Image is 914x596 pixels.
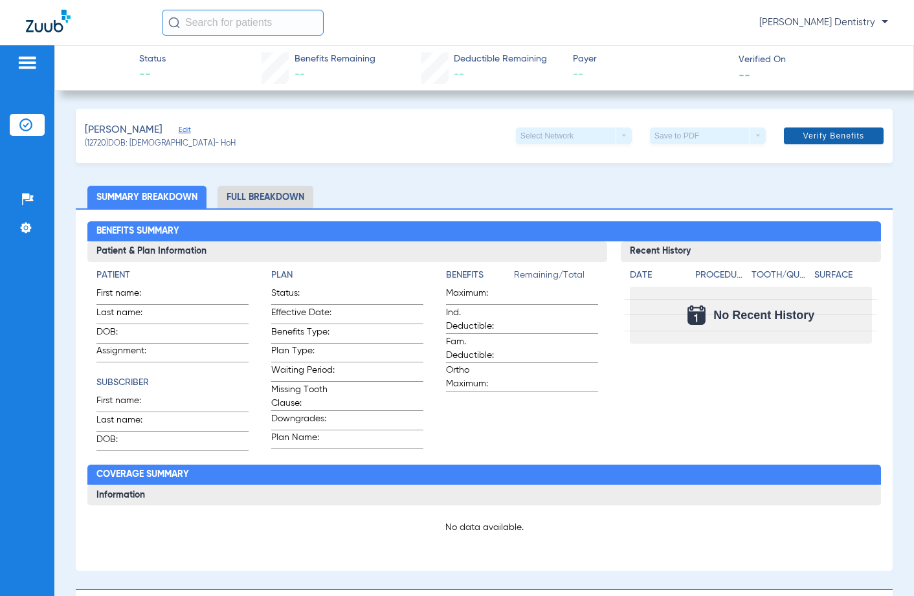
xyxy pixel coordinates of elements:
[96,269,249,282] h4: Patient
[87,186,206,208] li: Summary Breakdown
[168,17,180,28] img: Search Icon
[217,186,313,208] li: Full Breakdown
[695,269,747,282] h4: Procedure
[446,269,514,287] app-breakdown-title: Benefits
[96,306,160,324] span: Last name:
[96,414,160,431] span: Last name:
[139,67,166,83] span: --
[814,269,873,287] app-breakdown-title: Surface
[271,306,335,324] span: Effective Date:
[26,10,71,32] img: Zuub Logo
[295,52,375,66] span: Benefits Remaining
[814,269,873,282] h4: Surface
[271,326,335,343] span: Benefits Type:
[85,138,236,150] span: (12720) DOB: [DEMOGRAPHIC_DATA] - HoH
[713,309,814,322] span: No Recent History
[687,305,706,325] img: Calendar
[454,69,464,80] span: --
[96,376,249,390] h4: Subscriber
[752,269,810,282] h4: Tooth/Quad
[621,241,881,262] h3: Recent History
[295,69,305,80] span: --
[17,55,38,71] img: hamburger-icon
[271,344,335,362] span: Plan Type:
[454,52,547,66] span: Deductible Remaining
[87,221,882,242] h2: Benefits Summary
[271,364,335,381] span: Waiting Period:
[446,335,509,362] span: Fam. Deductible:
[179,126,190,138] span: Edit
[271,287,335,304] span: Status:
[96,521,873,534] p: No data available.
[446,364,509,391] span: Ortho Maximum:
[446,269,514,282] h4: Benefits
[85,122,162,138] span: [PERSON_NAME]
[803,131,864,141] span: Verify Benefits
[271,383,335,410] span: Missing Tooth Clause:
[573,67,728,83] span: --
[96,326,160,343] span: DOB:
[630,269,684,287] app-breakdown-title: Date
[96,433,160,450] span: DOB:
[752,269,810,287] app-breakdown-title: Tooth/Quad
[96,287,160,304] span: First name:
[514,269,598,287] span: Remaining/Total
[96,394,160,412] span: First name:
[87,465,882,485] h2: Coverage Summary
[739,68,750,82] span: --
[446,287,509,304] span: Maximum:
[784,127,884,144] button: Verify Benefits
[630,269,684,282] h4: Date
[271,269,423,282] h4: Plan
[739,53,893,67] span: Verified On
[695,269,747,287] app-breakdown-title: Procedure
[446,306,509,333] span: Ind. Deductible:
[759,16,888,29] span: [PERSON_NAME] Dentistry
[139,52,166,66] span: Status
[573,52,728,66] span: Payer
[271,412,335,430] span: Downgrades:
[96,344,160,362] span: Assignment:
[87,241,608,262] h3: Patient & Plan Information
[87,485,882,505] h3: Information
[162,10,324,36] input: Search for patients
[271,431,335,448] span: Plan Name:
